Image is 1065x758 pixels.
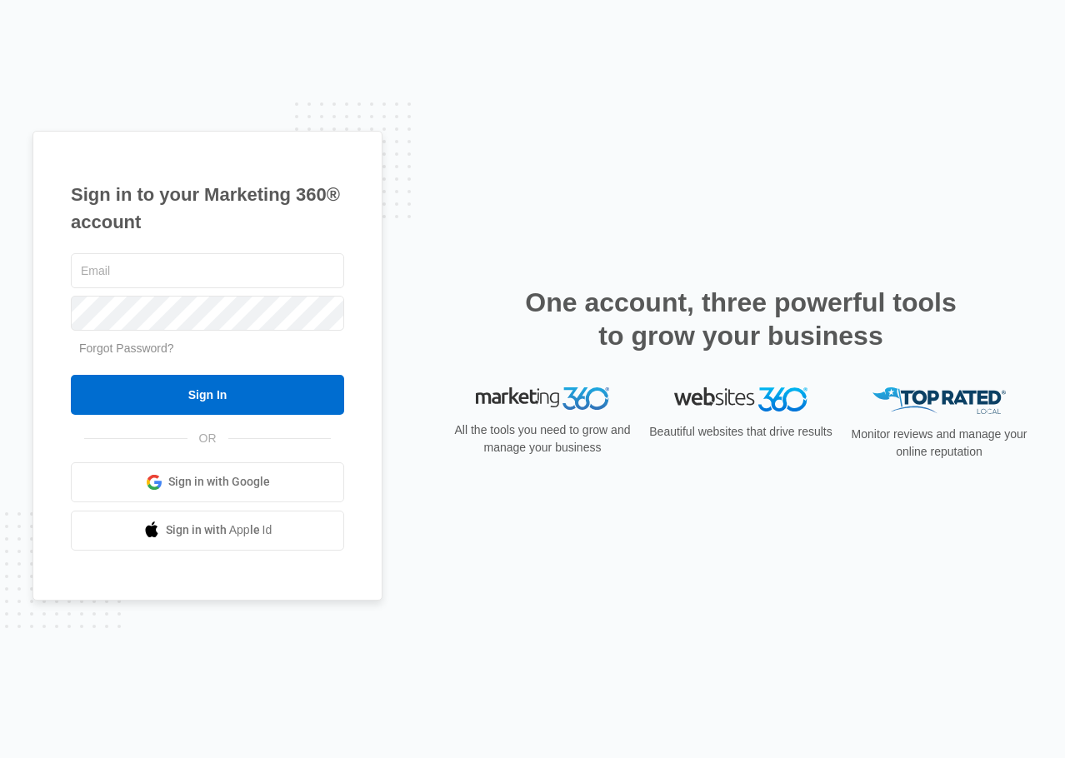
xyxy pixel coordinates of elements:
h1: Sign in to your Marketing 360® account [71,181,344,236]
input: Sign In [71,375,344,415]
p: Monitor reviews and manage your online reputation [846,426,1032,461]
span: Sign in with Google [168,473,270,491]
span: OR [187,430,228,447]
p: All the tools you need to grow and manage your business [449,421,636,456]
span: Sign in with Apple Id [166,521,272,539]
a: Sign in with Apple Id [71,511,344,551]
img: Top Rated Local [872,387,1006,415]
input: Email [71,253,344,288]
a: Sign in with Google [71,462,344,502]
img: Marketing 360 [476,387,609,411]
h2: One account, three powerful tools to grow your business [520,286,962,352]
a: Forgot Password? [79,342,174,355]
img: Websites 360 [674,387,807,411]
p: Beautiful websites that drive results [647,423,834,441]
